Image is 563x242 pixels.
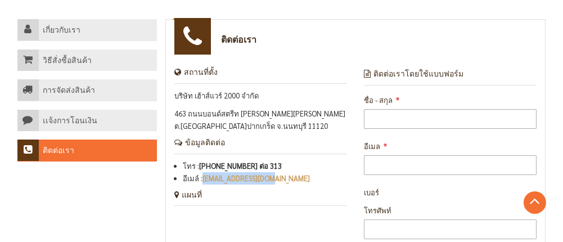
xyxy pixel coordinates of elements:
h4: การจัดส่งสินค้า [43,86,96,96]
a: วิธีสั่งซื้อสินค้า [17,50,157,71]
li: โทร : [183,160,347,172]
h4: ติดต่อเราโดยใช้แบบฟอร์ม [364,69,537,86]
h1: ติดต่อเรา [221,34,256,45]
h4: สถานที่ตั้ง [174,68,347,84]
h4: วิธีสั่งซื้อสินค้า [43,56,92,66]
span: ชื่อ - สกุล [364,95,393,105]
a: [EMAIL_ADDRESS][DOMAIN_NAME] [202,173,310,183]
h4: เเจ้งการโอนเงิน [43,116,98,126]
span: เบอร์โทรศัพท์ [364,187,391,215]
h4: เกี่ยวกับเรา [43,25,81,35]
h4: ติดต่อเรา [43,146,75,156]
a: การจัดส่งสินค้า [17,79,157,101]
a: [PHONE_NUMBER] ต่อ 313 [199,161,282,171]
a: เกี่ยวกับเรา [17,19,157,41]
p: 463 ถนนบอนด์สตรีท [PERSON_NAME][PERSON_NAME] ต.[GEOGRAPHIC_DATA]ปากเกร็ด จ.นนทบุรี 11120 [174,107,347,132]
p: บริษัท เฮ้าส์แวร์ 2000 จำกัด [174,89,347,102]
h4: ข้อมูลติดต่อ [174,138,347,154]
h4: แผนที่ [174,190,347,207]
a: เเจ้งการโอนเงิน [17,110,157,132]
span: อีเมล [364,141,380,151]
a: Go to Top [524,191,546,214]
li: อีเมล์ : [183,172,347,185]
a: ติดต่อเรา [17,140,157,162]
